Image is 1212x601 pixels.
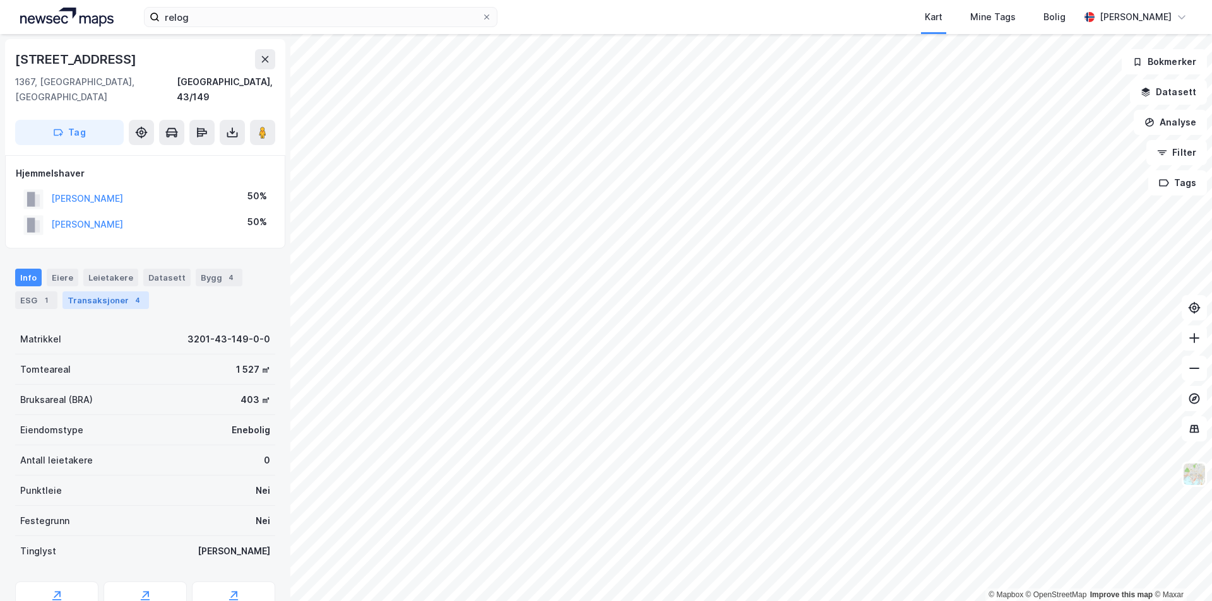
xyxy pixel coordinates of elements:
[1090,590,1153,599] a: Improve this map
[1043,9,1066,25] div: Bolig
[15,269,42,286] div: Info
[20,513,69,528] div: Festegrunn
[187,332,270,347] div: 3201-43-149-0-0
[20,392,93,407] div: Bruksareal (BRA)
[131,294,144,306] div: 4
[16,166,275,181] div: Hjemmelshaver
[247,214,267,230] div: 50%
[198,544,270,559] div: [PERSON_NAME]
[62,291,149,309] div: Transaksjoner
[236,362,270,377] div: 1 527 ㎡
[256,513,270,528] div: Nei
[1026,590,1087,599] a: OpenStreetMap
[225,271,237,284] div: 4
[143,269,191,286] div: Datasett
[20,544,56,559] div: Tinglyst
[20,453,93,468] div: Antall leietakere
[196,269,242,286] div: Bygg
[1122,49,1207,74] button: Bokmerker
[232,423,270,438] div: Enebolig
[20,8,114,26] img: logo.a4113a55bc3d86da70a041830d287a7e.svg
[1146,140,1207,165] button: Filter
[15,291,57,309] div: ESG
[20,332,61,347] div: Matrikkel
[40,294,52,306] div: 1
[1134,110,1207,135] button: Analyse
[241,392,270,407] div: 403 ㎡
[177,74,275,105] div: [GEOGRAPHIC_DATA], 43/149
[970,9,1016,25] div: Mine Tags
[1148,170,1207,195] button: Tags
[47,269,78,286] div: Eiere
[247,189,267,204] div: 50%
[1149,540,1212,601] iframe: Chat Widget
[20,362,71,377] div: Tomteareal
[20,483,62,498] div: Punktleie
[989,590,1023,599] a: Mapbox
[83,269,138,286] div: Leietakere
[15,74,177,105] div: 1367, [GEOGRAPHIC_DATA], [GEOGRAPHIC_DATA]
[256,483,270,498] div: Nei
[1100,9,1172,25] div: [PERSON_NAME]
[20,423,83,438] div: Eiendomstype
[160,8,482,26] input: Søk på adresse, matrikkel, gårdeiere, leietakere eller personer
[925,9,942,25] div: Kart
[1130,79,1207,105] button: Datasett
[264,453,270,468] div: 0
[15,120,124,145] button: Tag
[15,49,139,69] div: [STREET_ADDRESS]
[1182,462,1206,486] img: Z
